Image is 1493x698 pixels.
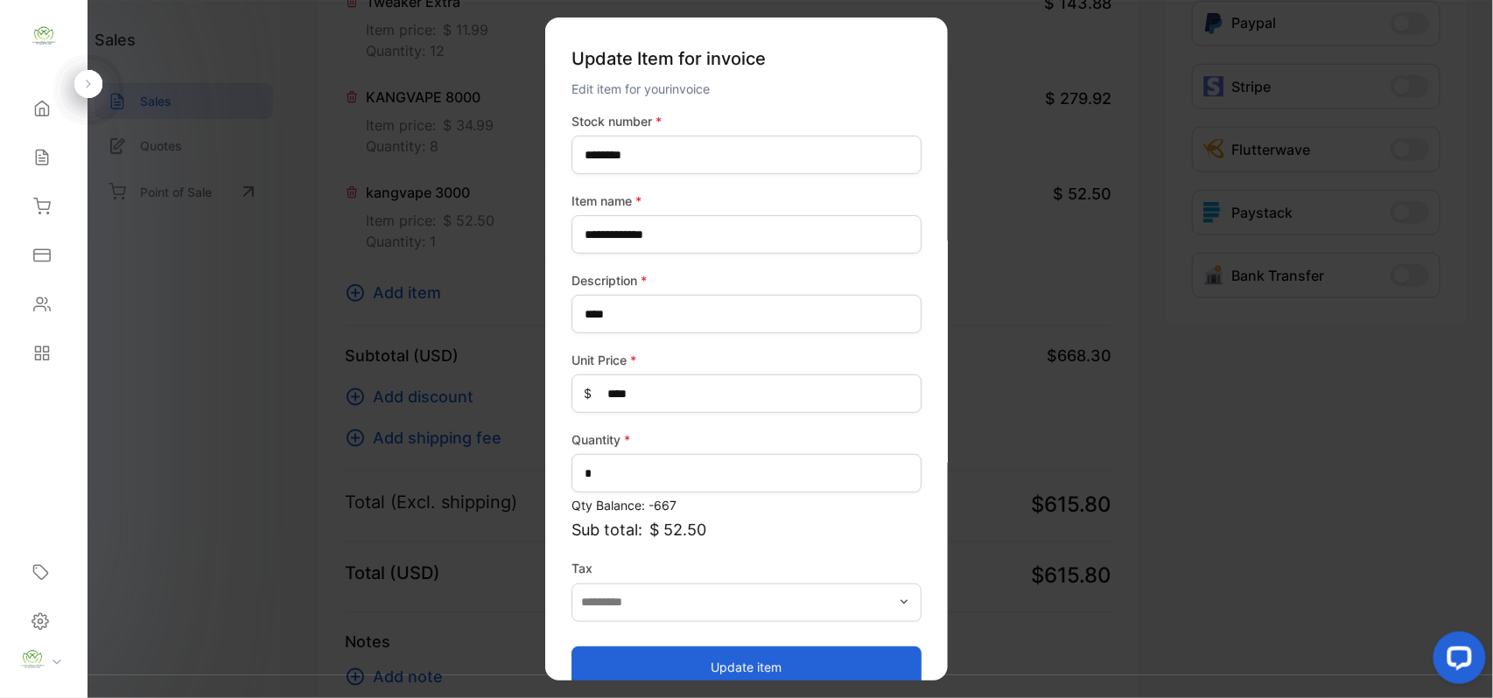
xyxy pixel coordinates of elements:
[571,271,922,290] label: Description
[649,518,706,541] span: $ 52.50
[571,81,710,96] span: Edit item for your invoice
[571,559,922,577] label: Tax
[571,112,922,130] label: Stock number
[571,38,922,79] p: Update Item for invoice
[571,496,922,514] p: Qty Balance: -667
[571,351,922,369] label: Unit Price
[19,646,46,673] img: profile
[31,23,57,49] img: logo
[1419,625,1493,698] iframe: LiveChat chat widget
[571,192,922,210] label: Item name
[584,384,592,402] span: $
[571,646,922,688] button: Update item
[571,430,922,449] label: Quantity
[571,518,922,541] p: Sub total:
